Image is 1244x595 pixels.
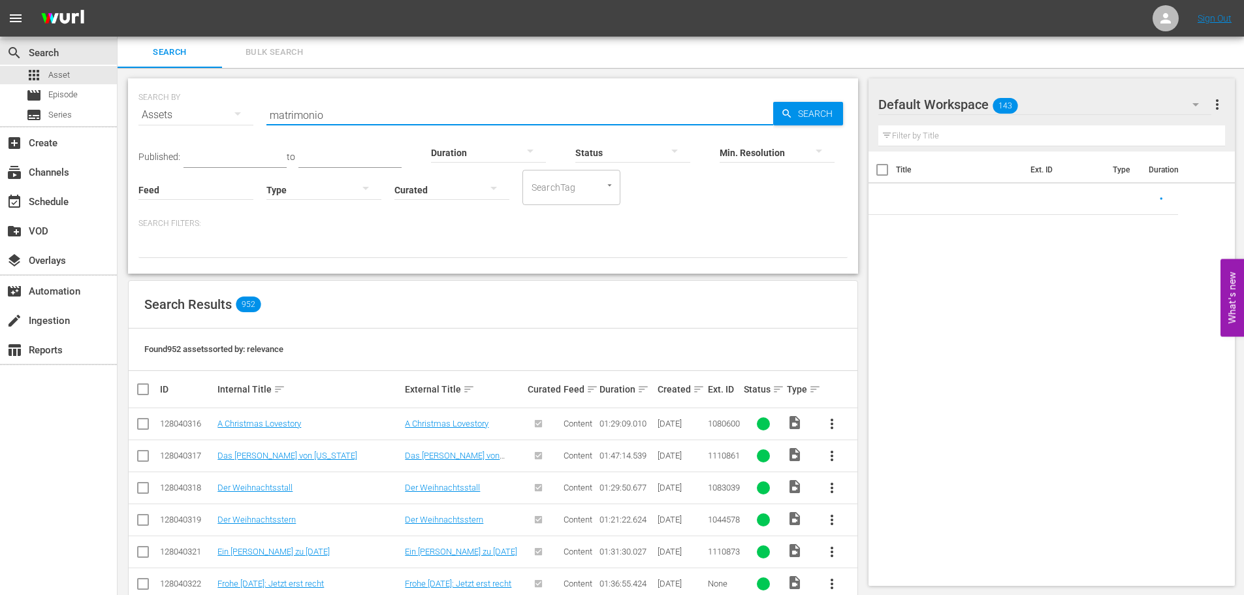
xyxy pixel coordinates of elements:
[564,579,592,588] span: Content
[1220,259,1244,336] button: Open Feedback Widget
[405,547,517,556] a: Ein [PERSON_NAME] zu [DATE]
[993,92,1017,120] span: 143
[787,511,803,526] span: Video
[793,102,843,125] span: Search
[160,547,214,556] div: 128040321
[824,448,840,464] span: more_vert
[125,45,214,60] span: Search
[405,515,483,524] a: Der Weihnachtsstern
[658,547,704,556] div: [DATE]
[7,165,22,180] span: Channels
[7,135,22,151] span: Create
[405,381,524,397] div: External Title
[564,515,592,524] span: Content
[48,108,72,121] span: Series
[787,543,803,558] span: Video
[7,342,22,358] span: Reports
[708,384,740,394] div: Ext. ID
[1198,13,1232,24] a: Sign Out
[824,576,840,592] span: more_vert
[160,451,214,460] div: 128040317
[217,579,324,588] a: Frohe [DATE]: Jetzt erst recht
[564,381,596,397] div: Feed
[405,483,480,492] a: Der Weihnachtsstall
[1023,152,1106,188] th: Ext. ID
[230,45,319,60] span: Bulk Search
[809,383,821,395] span: sort
[787,479,803,494] span: Video
[658,451,704,460] div: [DATE]
[7,313,22,329] span: Ingestion
[708,579,740,588] div: None
[824,480,840,496] span: more_vert
[1141,152,1219,188] th: Duration
[658,419,704,428] div: [DATE]
[787,447,803,462] span: Video
[708,483,740,492] span: 1083039
[599,515,653,524] div: 01:21:22.624
[816,536,848,568] button: more_vert
[896,152,1023,188] th: Title
[773,383,784,395] span: sort
[274,383,285,395] span: sort
[217,451,357,460] a: Das [PERSON_NAME] von [US_STATE]
[599,547,653,556] div: 01:31:30.027
[8,10,24,26] span: menu
[7,253,22,268] span: Overlays
[26,67,42,83] span: Asset
[824,544,840,560] span: more_vert
[708,419,740,428] span: 1080600
[693,383,705,395] span: sort
[824,416,840,432] span: more_vert
[160,579,214,588] div: 128040322
[637,383,649,395] span: sort
[564,419,592,428] span: Content
[287,152,295,162] span: to
[405,451,505,470] a: Das [PERSON_NAME] von [US_STATE]
[824,512,840,528] span: more_vert
[144,344,283,354] span: Found 952 assets sorted by: relevance
[658,483,704,492] div: [DATE]
[160,483,214,492] div: 128040318
[773,102,843,125] button: Search
[744,381,783,397] div: Status
[658,381,704,397] div: Created
[7,223,22,239] span: VOD
[564,451,592,460] span: Content
[599,451,653,460] div: 01:47:14.539
[217,381,401,397] div: Internal Title
[405,419,488,428] a: A Christmas Lovestory
[599,419,653,428] div: 01:29:09.010
[160,515,214,524] div: 128040319
[586,383,598,395] span: sort
[564,547,592,556] span: Content
[708,515,740,524] span: 1044578
[217,483,293,492] a: Der Weihnachtsstall
[7,194,22,210] span: Schedule
[1105,152,1141,188] th: Type
[599,483,653,492] div: 01:29:50.677
[138,152,180,162] span: Published:
[1209,97,1225,112] span: more_vert
[26,107,42,123] span: Series
[144,297,232,312] span: Search Results
[599,579,653,588] div: 01:36:55.424
[160,419,214,428] div: 128040316
[708,451,740,460] span: 1110861
[463,383,475,395] span: sort
[138,97,253,133] div: Assets
[708,547,740,556] span: 1110873
[217,419,301,428] a: A Christmas Lovestory
[816,504,848,536] button: more_vert
[658,515,704,524] div: [DATE]
[405,579,511,588] a: Frohe [DATE]: Jetzt erst recht
[658,579,704,588] div: [DATE]
[787,575,803,590] span: Video
[236,297,261,312] span: 952
[48,69,70,82] span: Asset
[217,547,330,556] a: Ein [PERSON_NAME] zu [DATE]
[603,179,616,191] button: Open
[787,415,803,430] span: Video
[31,3,94,34] img: ans4CAIJ8jUAAAAAAAAAAAAAAAAAAAAAAAAgQb4GAAAAAAAAAAAAAAAAAAAAAAAAJMjXAAAAAAAAAAAAAAAAAAAAAAAAgAT5G...
[7,283,22,299] span: Automation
